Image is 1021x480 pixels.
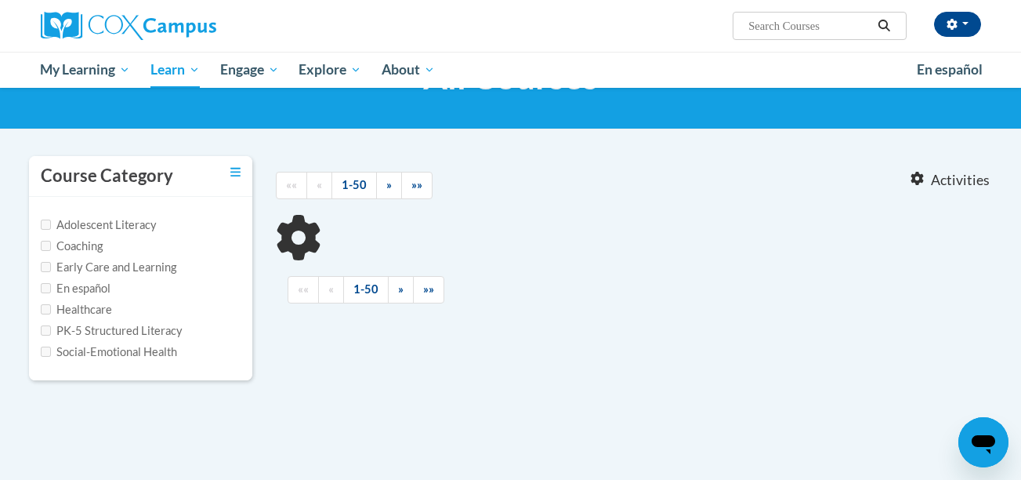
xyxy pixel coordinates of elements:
span: En español [917,61,983,78]
input: Checkbox for Options [41,325,51,336]
span: Learn [150,60,200,79]
a: 1-50 [331,172,377,199]
a: About [371,52,445,88]
label: Healthcare [41,301,112,318]
a: Learn [140,52,210,88]
a: Toggle collapse [230,164,241,181]
span: My Learning [40,60,130,79]
a: Cox Campus [41,12,339,40]
span: «« [286,178,297,191]
span: »» [423,282,434,296]
img: Cox Campus [41,12,216,40]
a: En español [907,53,993,86]
label: Social-Emotional Health [41,344,177,361]
iframe: Button to launch messaging window [958,417,1008,467]
span: « [317,178,322,191]
span: Activities [931,172,990,189]
a: Begining [276,172,307,199]
span: »» [411,178,422,191]
a: 1-50 [343,276,389,304]
span: About [382,60,435,79]
label: En español [41,280,110,297]
a: Next [388,276,414,304]
label: Coaching [41,238,103,255]
label: Adolescent Literacy [41,216,157,234]
input: Checkbox for Options [41,241,51,251]
span: Engage [220,60,279,79]
a: Engage [210,52,289,88]
span: Explore [299,60,361,79]
h3: Course Category [41,164,173,188]
a: Next [376,172,402,199]
label: PK-5 Structured Literacy [41,322,183,340]
a: End [413,276,444,304]
a: Begining [288,276,319,304]
input: Checkbox for Options [41,283,51,293]
span: « [328,282,334,296]
span: «« [298,282,309,296]
button: Search [872,16,896,35]
a: Previous [306,172,332,199]
span: » [398,282,404,296]
div: Main menu [17,52,1005,88]
a: Previous [318,276,344,304]
a: My Learning [31,52,141,88]
input: Search Courses [747,16,872,35]
input: Checkbox for Options [41,304,51,315]
label: Early Care and Learning [41,259,176,276]
input: Checkbox for Options [41,220,51,230]
input: Checkbox for Options [41,347,51,357]
button: Account Settings [934,12,981,37]
a: End [401,172,433,199]
a: Explore [288,52,371,88]
span: » [386,178,392,191]
input: Checkbox for Options [41,262,51,272]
